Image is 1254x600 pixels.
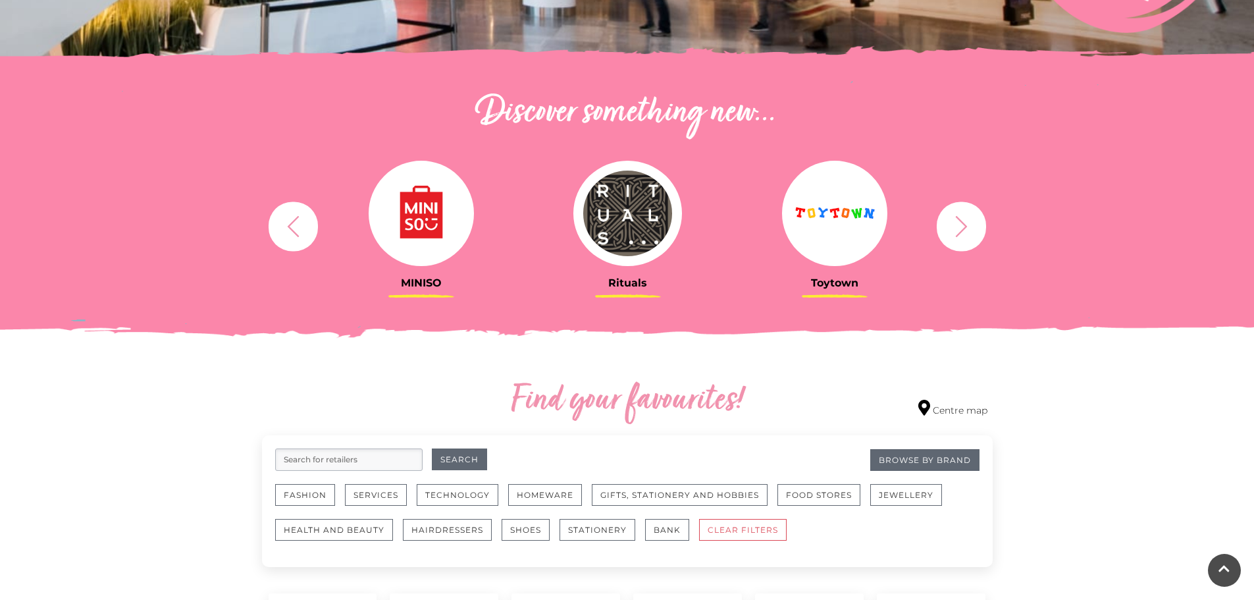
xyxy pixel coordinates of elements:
a: MINISO [328,161,515,289]
button: Food Stores [777,484,860,506]
a: Homeware [508,484,592,519]
button: Technology [417,484,498,506]
button: Gifts, Stationery and Hobbies [592,484,768,506]
button: Bank [645,519,689,541]
a: CLEAR FILTERS [699,519,797,554]
button: Homeware [508,484,582,506]
a: Centre map [918,400,987,418]
h2: Discover something new... [262,92,993,134]
button: Jewellery [870,484,942,506]
a: Browse By Brand [870,449,980,471]
a: Bank [645,519,699,554]
button: CLEAR FILTERS [699,519,787,541]
button: Health and Beauty [275,519,393,541]
a: Technology [417,484,508,519]
h3: MINISO [328,277,515,289]
a: Hairdressers [403,519,502,554]
a: Food Stores [777,484,870,519]
a: Jewellery [870,484,952,519]
a: Shoes [502,519,560,554]
button: Services [345,484,407,506]
a: Gifts, Stationery and Hobbies [592,484,777,519]
h2: Find your favourites! [387,380,868,422]
input: Search for retailers [275,449,423,471]
a: Stationery [560,519,645,554]
button: Stationery [560,519,635,541]
a: Health and Beauty [275,519,403,554]
button: Fashion [275,484,335,506]
button: Search [432,449,487,470]
h3: Rituals [535,277,721,289]
button: Shoes [502,519,550,541]
a: Fashion [275,484,345,519]
button: Hairdressers [403,519,492,541]
a: Services [345,484,417,519]
h3: Toytown [741,277,928,289]
a: Rituals [535,161,721,289]
a: Toytown [741,161,928,289]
